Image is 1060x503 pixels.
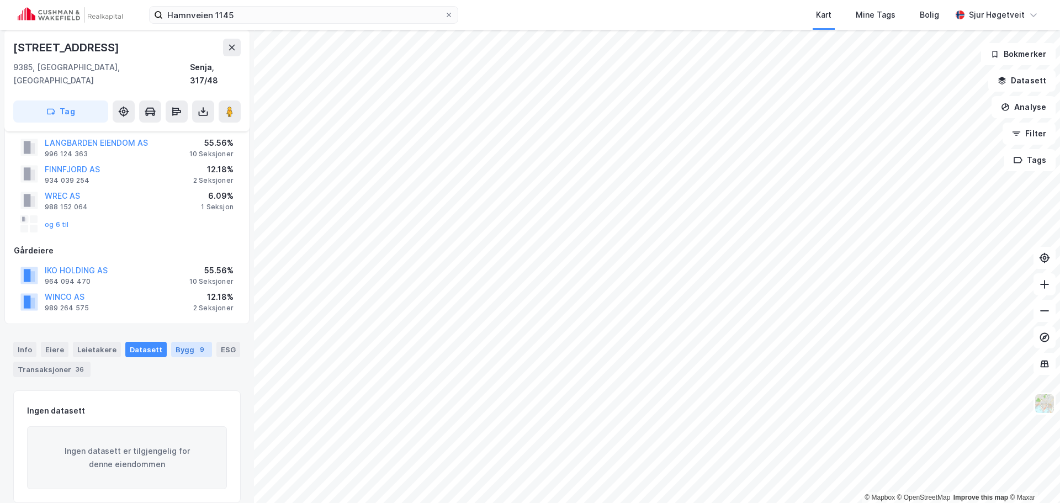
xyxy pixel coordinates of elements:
button: Bokmerker [981,43,1056,65]
div: 996 124 363 [45,150,88,158]
div: 2 Seksjoner [193,176,234,185]
div: Kontrollprogram for chat [1005,450,1060,503]
div: Leietakere [73,342,121,357]
div: 36 [73,364,86,375]
button: Analyse [992,96,1056,118]
div: 12.18% [193,163,234,176]
div: 9 [197,344,208,355]
div: Transaksjoner [13,362,91,377]
div: 55.56% [189,136,234,150]
div: Bygg [171,342,212,357]
img: cushman-wakefield-realkapital-logo.202ea83816669bd177139c58696a8fa1.svg [18,7,123,23]
div: Info [13,342,36,357]
div: 989 264 575 [45,304,89,313]
div: Kart [816,8,831,22]
div: Senja, 317/48 [190,61,241,87]
div: Datasett [125,342,167,357]
div: 9385, [GEOGRAPHIC_DATA], [GEOGRAPHIC_DATA] [13,61,190,87]
div: Ingen datasett [27,404,85,417]
a: Improve this map [953,494,1008,501]
div: Sjur Høgetveit [969,8,1025,22]
div: 6.09% [201,189,234,203]
div: 934 039 254 [45,176,89,185]
input: Søk på adresse, matrikkel, gårdeiere, leietakere eller personer [163,7,444,23]
button: Tags [1004,149,1056,171]
div: [STREET_ADDRESS] [13,39,121,56]
a: Mapbox [865,494,895,501]
div: 10 Seksjoner [189,150,234,158]
div: 988 152 064 [45,203,88,211]
button: Filter [1003,123,1056,145]
div: 1 Seksjon [201,203,234,211]
div: Bolig [920,8,939,22]
div: Mine Tags [856,8,895,22]
div: ESG [216,342,240,357]
div: Ingen datasett er tilgjengelig for denne eiendommen [27,426,227,489]
div: 12.18% [193,290,234,304]
button: Datasett [988,70,1056,92]
a: OpenStreetMap [897,494,951,501]
div: 10 Seksjoner [189,277,234,286]
div: 2 Seksjoner [193,304,234,313]
img: Z [1034,393,1055,414]
div: 55.56% [189,264,234,277]
div: Eiere [41,342,68,357]
button: Tag [13,100,108,123]
div: Gårdeiere [14,244,240,257]
div: 964 094 470 [45,277,91,286]
iframe: Chat Widget [1005,450,1060,503]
